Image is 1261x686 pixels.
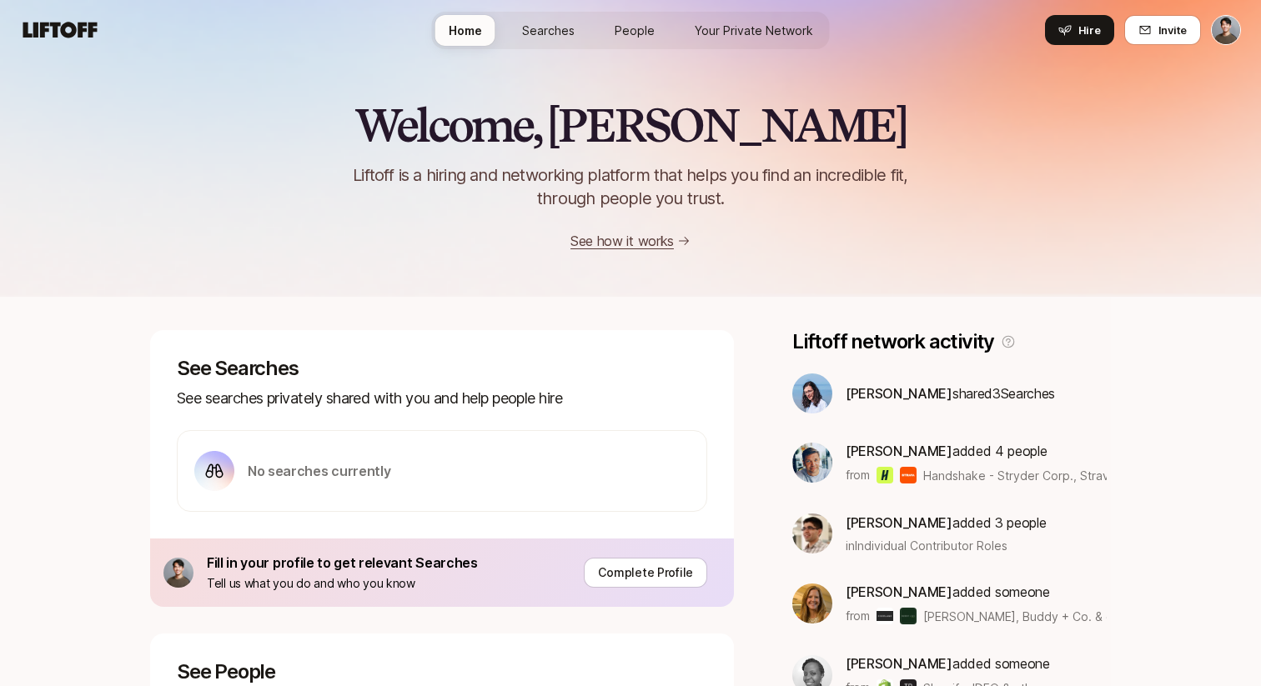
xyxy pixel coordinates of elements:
span: Your Private Network [695,22,813,39]
span: Hire [1078,22,1101,38]
p: See Searches [177,357,707,380]
img: Strava [900,467,917,483]
p: added someone [846,653,1050,674]
p: Liftoff network activity [792,330,994,353]
p: Tell us what you do and who you know [207,573,478,593]
span: [PERSON_NAME] [846,514,952,531]
button: Invite [1124,15,1201,45]
img: ACg8ocLBQzhvHPWkBiAPnRlRV1m5rfT8VCpvLNjRCKnQzlOx1sWIVRQ=s160-c [163,558,193,588]
span: Handshake - Stryder Corp., Strava & others [923,468,1166,483]
img: David Deng [1212,16,1240,44]
h2: Welcome, [PERSON_NAME] [354,100,907,150]
button: Hire [1045,15,1114,45]
img: Buddy + Co. [900,608,917,624]
span: Invite [1158,22,1187,38]
p: from [846,465,870,485]
p: added 4 people [846,440,1107,462]
span: Home [449,22,482,39]
img: Handshake - Stryder Corp. [877,467,893,483]
img: 3b21b1e9_db0a_4655_a67f_ab9b1489a185.jpg [792,373,832,413]
img: ACg8ocKEKRaDdLI4UrBIVgU4GlSDRsaw4FFi6nyNfamyhzdGAwDX=s160-c [792,443,832,483]
button: Complete Profile [584,558,707,588]
span: [PERSON_NAME] [846,583,952,600]
span: People [615,22,655,39]
img: 51df712d_3d1e_4cd3_81be_ad2d4a32c205.jpg [792,583,832,623]
img: 222e4539_faf0_4343_8ec7_5e9c1361c835.jpg [792,513,832,553]
p: Liftoff is a hiring and networking platform that helps you find an incredible fit, through people... [332,163,929,210]
p: added 3 people [846,512,1046,533]
p: See searches privately shared with you and help people hire [177,387,707,410]
p: Fill in your profile to get relevant Searches [207,552,478,573]
button: David Deng [1211,15,1241,45]
p: from [846,606,870,626]
a: People [601,15,668,46]
p: Complete Profile [598,563,693,583]
span: [PERSON_NAME] [846,655,952,672]
p: See People [177,660,707,683]
span: in Individual Contributor Roles [846,537,1007,554]
p: added someone [846,581,1107,603]
p: shared 3 Search es [846,383,1055,404]
a: See how it works [570,233,674,249]
span: [PERSON_NAME] [846,443,952,459]
p: No searches currently [248,460,390,482]
span: [PERSON_NAME], Buddy + Co. & others [923,608,1107,625]
span: [PERSON_NAME] [846,385,952,402]
span: Searches [522,22,575,39]
a: Home [435,15,495,46]
a: Searches [509,15,588,46]
img: Everlane [877,608,893,624]
a: Your Private Network [681,15,826,46]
